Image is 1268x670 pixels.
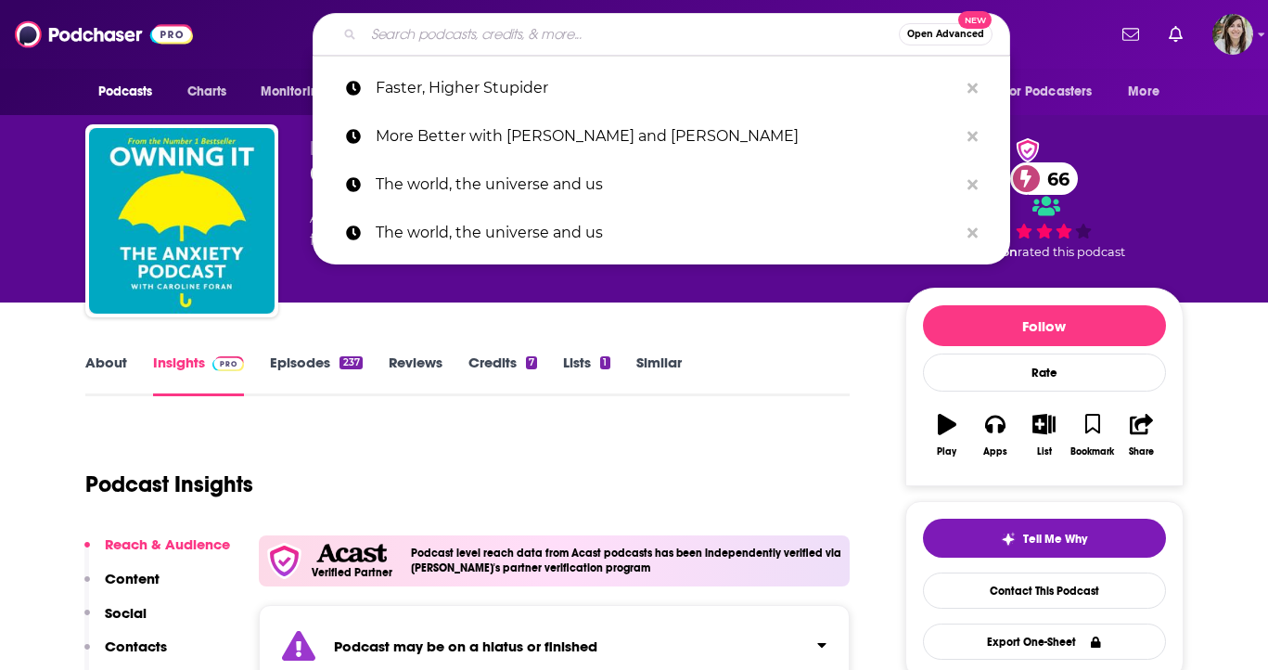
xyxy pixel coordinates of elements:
[1115,74,1183,110] button: open menu
[389,354,442,396] a: Reviews
[105,535,230,553] p: Reach & Audience
[899,23,993,45] button: Open AdvancedNew
[15,17,193,52] img: Podchaser - Follow, Share and Rate Podcasts
[992,74,1120,110] button: open menu
[266,543,302,579] img: verfied icon
[313,161,1010,209] a: The world, the universe and us
[248,74,351,110] button: open menu
[1023,532,1087,547] span: Tell Me Why
[923,573,1166,609] a: Contact This Podcast
[313,112,1010,161] a: More Better with [PERSON_NAME] and [PERSON_NAME]
[1117,402,1165,469] button: Share
[907,30,984,39] span: Open Advanced
[1212,14,1253,55] span: Logged in as devinandrade
[105,604,147,622] p: Social
[1069,402,1117,469] button: Bookmark
[526,356,537,369] div: 7
[376,161,958,209] p: The world, the universe and us
[411,547,843,574] h4: Podcast level reach data from Acast podcasts has been independently verified via [PERSON_NAME]'s ...
[84,535,230,570] button: Reach & Audience
[313,13,1010,56] div: Search podcasts, credits, & more...
[316,544,387,563] img: Acast
[334,638,597,655] strong: Podcast may be on a hiatus or finished
[923,305,1166,346] button: Follow
[983,446,1007,457] div: Apps
[313,209,1010,257] a: The world, the universe and us
[187,79,227,105] span: Charts
[175,74,238,110] a: Charts
[312,567,392,578] h5: Verified Partner
[105,638,167,655] p: Contacts
[376,64,958,112] p: Faster, Higher Stupider
[270,354,362,396] a: Episodes237
[1070,446,1114,457] div: Bookmark
[98,79,153,105] span: Podcasts
[468,354,537,396] a: Credits7
[958,11,992,29] span: New
[376,112,958,161] p: More Better with Stephanie and Melissa
[313,64,1010,112] a: Faster, Higher Stupider
[364,19,899,49] input: Search podcasts, credits, & more...
[1128,79,1159,105] span: More
[339,356,362,369] div: 237
[971,402,1019,469] button: Apps
[105,570,160,587] p: Content
[310,138,442,156] span: [PERSON_NAME]
[636,354,682,396] a: Similar
[563,354,609,396] a: Lists1
[1018,245,1125,259] span: rated this podcast
[1019,402,1068,469] button: List
[310,229,651,251] span: featuring
[1115,19,1146,50] a: Show notifications dropdown
[85,74,177,110] button: open menu
[1161,19,1190,50] a: Show notifications dropdown
[84,604,147,638] button: Social
[1001,532,1016,547] img: tell me why sparkle
[1037,446,1052,457] div: List
[1129,446,1154,457] div: Share
[85,470,253,498] h1: Podcast Insights
[376,209,958,257] p: The world, the universe and us
[261,79,327,105] span: Monitoring
[937,446,956,457] div: Play
[905,138,1184,259] div: verified Badge66 1 personrated this podcast
[923,519,1166,558] button: tell me why sparkleTell Me Why
[600,356,609,369] div: 1
[89,128,275,314] img: Owning It: The Anxiety Podcast
[923,354,1166,392] div: Rate
[1004,79,1093,105] span: For Podcasters
[1212,14,1253,55] img: User Profile
[153,354,245,396] a: InsightsPodchaser Pro
[310,207,651,251] div: A weekly podcast
[1212,14,1253,55] button: Show profile menu
[85,354,127,396] a: About
[923,402,971,469] button: Play
[84,570,160,604] button: Content
[923,624,1166,660] button: Export One-Sheet
[212,356,245,371] img: Podchaser Pro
